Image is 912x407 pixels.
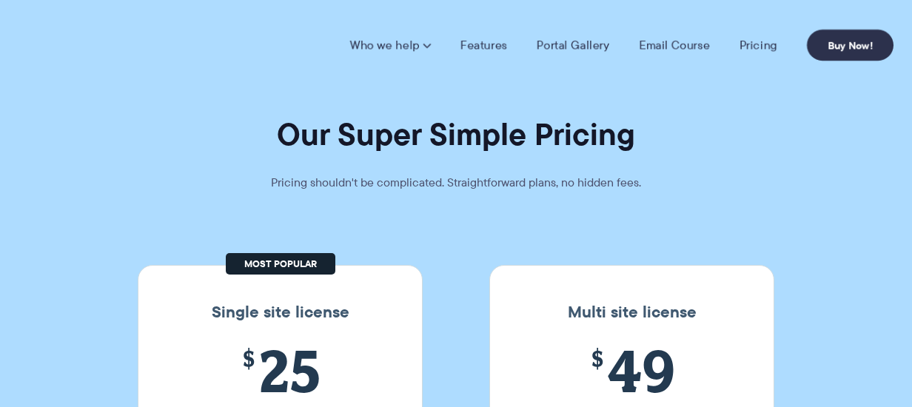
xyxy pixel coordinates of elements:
[639,38,710,53] a: Email Course
[505,303,759,322] h3: Multi site license
[349,38,430,53] a: Who we help
[179,337,381,404] span: 25
[234,172,678,193] p: Pricing shouldn't be complicated. Straightforward plans, no hidden fees.
[740,38,777,53] a: Pricing
[531,337,733,404] span: 49
[153,303,407,322] h3: Single site license
[460,38,507,53] a: Features
[807,30,893,61] a: Buy Now!
[537,38,609,53] a: Portal Gallery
